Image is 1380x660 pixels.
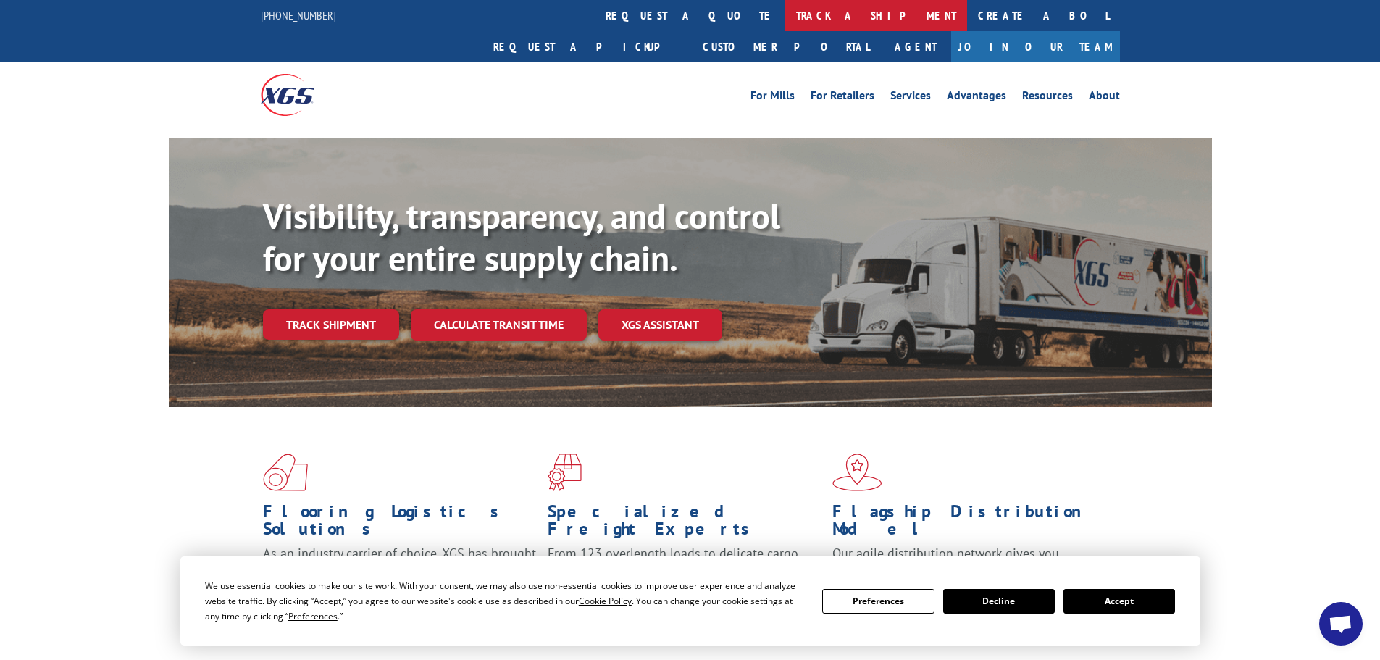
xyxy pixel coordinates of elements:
[811,90,874,106] a: For Retailers
[180,556,1200,646] div: Cookie Consent Prompt
[1022,90,1073,106] a: Resources
[261,8,336,22] a: [PHONE_NUMBER]
[482,31,692,62] a: Request a pickup
[880,31,951,62] a: Agent
[548,545,821,609] p: From 123 overlength loads to delicate cargo, our experienced staff knows the best way to move you...
[750,90,795,106] a: For Mills
[1319,602,1363,646] div: Open chat
[579,595,632,607] span: Cookie Policy
[263,309,399,340] a: Track shipment
[1063,589,1175,614] button: Accept
[205,578,805,624] div: We use essential cookies to make our site work. With your consent, we may also use non-essential ...
[263,503,537,545] h1: Flooring Logistics Solutions
[288,610,338,622] span: Preferences
[890,90,931,106] a: Services
[411,309,587,341] a: Calculate transit time
[598,309,722,341] a: XGS ASSISTANT
[1089,90,1120,106] a: About
[263,193,780,280] b: Visibility, transparency, and control for your entire supply chain.
[548,454,582,491] img: xgs-icon-focused-on-flooring-red
[263,545,536,596] span: As an industry carrier of choice, XGS has brought innovation and dedication to flooring logistics...
[692,31,880,62] a: Customer Portal
[832,503,1106,545] h1: Flagship Distribution Model
[832,454,882,491] img: xgs-icon-flagship-distribution-model-red
[951,31,1120,62] a: Join Our Team
[548,503,821,545] h1: Specialized Freight Experts
[943,589,1055,614] button: Decline
[947,90,1006,106] a: Advantages
[832,545,1099,579] span: Our agile distribution network gives you nationwide inventory management on demand.
[822,589,934,614] button: Preferences
[263,454,308,491] img: xgs-icon-total-supply-chain-intelligence-red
